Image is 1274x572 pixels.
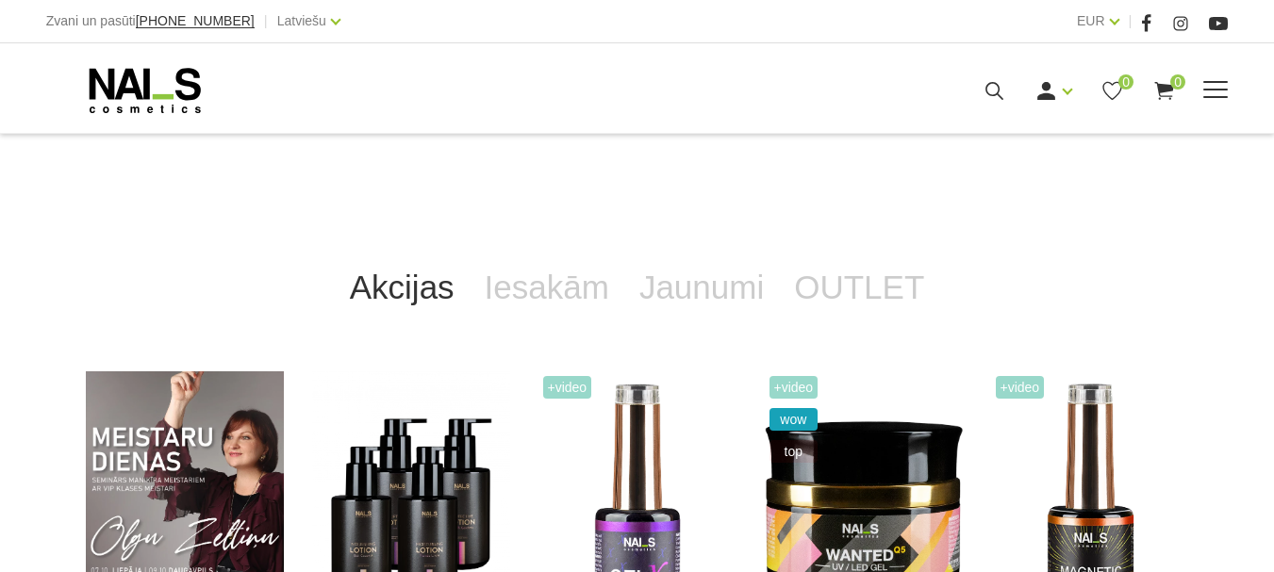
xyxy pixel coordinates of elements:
[1129,9,1133,33] span: |
[1152,79,1176,103] a: 0
[136,14,255,28] a: [PHONE_NUMBER]
[470,250,624,325] a: Iesakām
[1170,74,1185,90] span: 0
[264,9,268,33] span: |
[277,9,326,32] a: Latviešu
[136,13,255,28] span: [PHONE_NUMBER]
[335,250,470,325] a: Akcijas
[1118,74,1133,90] span: 0
[1077,9,1105,32] a: EUR
[779,250,939,325] a: OUTLET
[46,9,255,33] div: Zvani un pasūti
[769,408,819,431] span: wow
[1100,79,1124,103] a: 0
[624,250,779,325] a: Jaunumi
[769,376,819,399] span: +Video
[996,376,1045,399] span: +Video
[543,376,592,399] span: +Video
[769,440,819,463] span: top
